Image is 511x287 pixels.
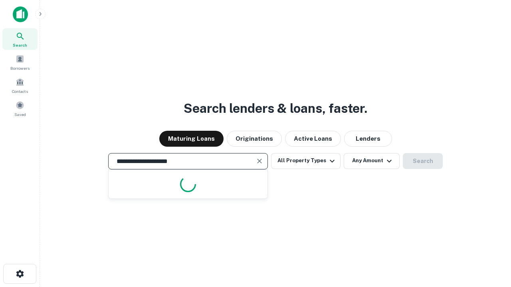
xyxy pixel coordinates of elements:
[159,131,224,147] button: Maturing Loans
[2,98,38,119] a: Saved
[227,131,282,147] button: Originations
[2,28,38,50] a: Search
[344,131,392,147] button: Lenders
[2,75,38,96] a: Contacts
[13,42,27,48] span: Search
[471,223,511,261] iframe: Chat Widget
[14,111,26,118] span: Saved
[13,6,28,22] img: capitalize-icon.png
[271,153,341,169] button: All Property Types
[344,153,400,169] button: Any Amount
[12,88,28,94] span: Contacts
[184,99,367,118] h3: Search lenders & loans, faster.
[285,131,341,147] button: Active Loans
[254,155,265,167] button: Clear
[2,51,38,73] a: Borrowers
[10,65,30,71] span: Borrowers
